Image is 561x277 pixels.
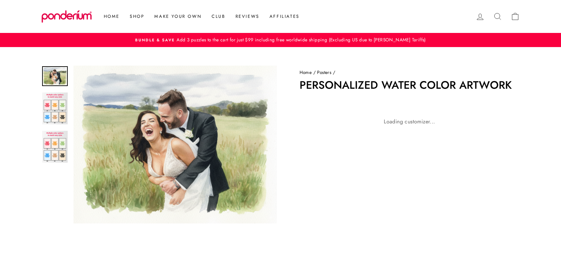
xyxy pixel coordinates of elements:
a: Home [300,69,312,76]
img: Personalized Water Color Artwork [42,92,68,124]
img: Personalized Water Color Artwork [42,131,68,163]
span: Add 3 puzzles to the cart for just $99 including free worldwide shipping (Excluding US due to [PE... [175,36,426,43]
h1: Personalized Water Color Artwork [300,80,520,90]
nav: breadcrumbs [300,69,520,76]
span: / [313,69,316,76]
ul: Primary [95,10,305,23]
a: Bundle & SaveAdd 3 puzzles to the cart for just $99 including free worldwide shipping (Excluding ... [43,36,518,44]
a: Posters [317,69,331,76]
a: Affiliates [264,10,305,23]
a: Reviews [230,10,264,23]
img: Ponderium [41,10,92,23]
a: Club [207,10,230,23]
div: Loading customizer... [300,104,520,140]
a: Home [99,10,125,23]
a: Make Your Own [149,10,207,23]
span: / [333,69,335,76]
a: Shop [125,10,149,23]
span: Bundle & Save [135,37,175,43]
